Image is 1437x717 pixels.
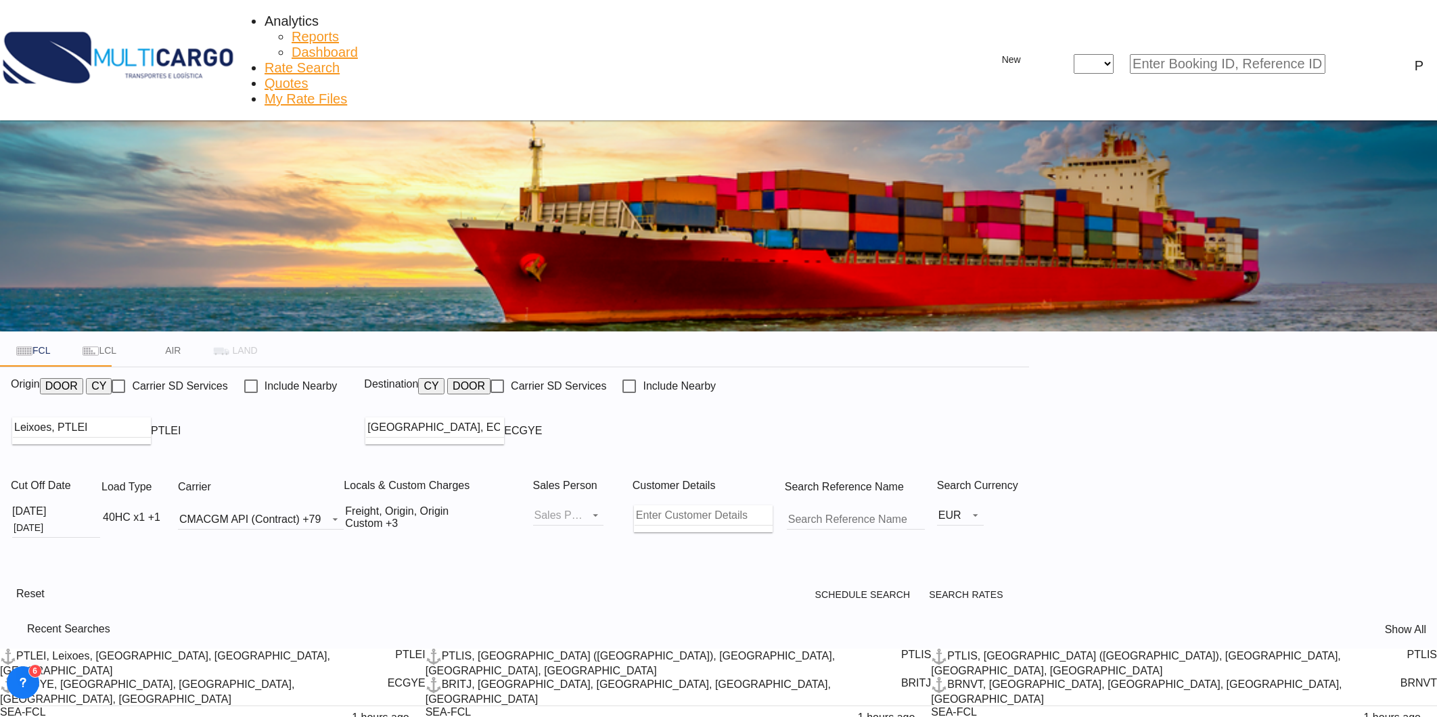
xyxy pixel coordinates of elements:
md-icon: icon-information-outline [152,480,168,496]
md-checkbox: Checkbox No Ink [491,379,606,393]
div: P [1415,58,1423,74]
div: ECGYE [504,425,542,437]
md-icon: icon-arrow-right [1003,587,1020,603]
button: CY [418,378,444,394]
span: New [986,54,1037,65]
a: Dashboard [292,45,358,60]
md-icon: Your search will be saved by the below given name [904,480,920,496]
input: Search Reference Name [787,509,925,530]
span: Load Type [101,481,168,492]
span: Search Rates [929,589,1020,600]
input: Enter Customer Details [635,505,773,526]
md-icon: icon-backup-restore [11,622,27,638]
button: CY [86,378,112,394]
md-select: Select Currency: € EUREuro [937,505,984,526]
div: BRNVT [1400,677,1437,689]
div: ECGYE [388,677,426,689]
a: My Rate Files [265,91,347,107]
input: Search by Port [13,417,151,438]
span: EUR [938,509,961,522]
md-icon: Unchecked: Ignores neighbouring ports when fetching rates.Checked : Includes neighbouring ports w... [337,378,353,394]
span: Origin [11,378,40,404]
input: Search by Port [366,417,504,438]
div: Carrier SD Services [511,380,606,392]
span: icon-close [1057,54,1074,74]
span: Destination [364,378,418,404]
md-icon: icon-magnify [1325,56,1342,72]
span: icon-magnify [1325,54,1342,74]
div: Carrier SD Services [132,380,227,392]
md-checkbox: Checkbox No Ink [112,379,227,393]
md-input-container: Leixoes, PTLEI [11,416,353,446]
md-icon: icon-chevron-down [1114,56,1130,72]
button: DOOR [447,378,491,394]
span: Show All [1385,624,1426,635]
div: [DATE] [12,505,46,517]
span: Carrier [178,481,227,492]
md-icon: Unchecked: Search for CY (Container Yard) services for all selected carriers.Checked : Search for... [606,378,622,394]
md-select: Sales Person [533,505,604,526]
span: Customer Details [633,480,716,491]
span: Reset [16,588,45,599]
div: BRITJ, Itajai, Brazil, South America, Americas [426,677,901,706]
div: 40HC x1 20GP x1 [103,511,160,524]
div: Include Nearby [643,380,716,392]
a: Rate Search [265,60,340,76]
a: Reports [292,29,339,45]
md-icon: icon-chevron-down [495,509,511,526]
div: Include Nearby [265,380,338,392]
div: BRNVT, Navegantes, Brazil, South America, Americas [931,677,1400,706]
span: Search Currency [937,480,1018,491]
span: My Rate Files [265,91,347,106]
md-tab-item: AIR [133,334,197,367]
span: Analytics [265,14,319,28]
input: Enter Booking ID, Reference ID, Order ID [1130,54,1325,74]
input: Select [12,517,100,538]
span: Sales Person [533,480,597,491]
md-checkbox: Checkbox No Ink [622,379,716,393]
button: Search Ratesicon-arrow-right [925,582,1024,607]
md-icon: icon-close [1057,55,1074,71]
div: [DATE] [12,505,100,517]
md-icon: icon-plus 400-fg [986,52,1002,68]
span: Rate Search [265,60,340,75]
md-icon: icon-chevron-down [1021,52,1037,68]
div: 40HC x1 20GP x1icon-chevron-down [103,509,177,526]
div: Freight Origin Origin Custom Destination Destination Custom Factory Stuffingicon-chevron-down [345,505,520,530]
md-icon: icon-airplane [149,343,165,359]
button: Note: By default Schedule search will only considerorigin ports, destination ports and cut off da... [811,582,915,607]
md-icon: Unchecked: Ignores neighbouring ports when fetching rates.Checked : Includes neighbouring ports w... [719,378,735,394]
div: BRITJ [901,677,931,689]
a: Quotes [265,76,308,91]
md-icon: The selected Trucker/Carrierwill be displayed in the rate results If the rates are from another f... [211,480,227,496]
span: Locals & Custom Charges [344,480,470,491]
md-icon: icon-chevron-down [160,509,177,526]
md-input-container: Guayaquil, ECGYE [364,416,735,446]
md-tab-item: LCL [66,334,133,367]
div: Analytics [265,14,319,29]
span: Cut Off Date [11,480,71,491]
div: icon-magnify [1342,56,1358,72]
button: icon-plus 400-fgNewicon-chevron-down [979,47,1044,74]
span: Help [1371,57,1388,74]
div: PTLIS [1407,649,1437,661]
div: Recent Searches [5,616,116,643]
md-datepicker: Select [12,522,100,533]
span: CMACGM API (Contract) +79 [179,513,321,526]
div: Freight Origin Origin Custom Destination Destination Custom Factory Stuffing [345,505,485,530]
span: Search Reference Name [785,481,920,492]
div: PTLIS [901,649,931,661]
div: PTLIS, Lisbon (Lisboa), Portugal, Southern Europe, Europe [931,649,1407,677]
div: PTLIS, Lisbon (Lisboa), Portugal, Southern Europe, Europe [426,649,901,677]
md-icon: Unchecked: Search for CY (Container Yard) services for all selected carriers.Checked : Search for... [228,378,244,394]
button: DOOR [40,378,83,394]
span: Reports [292,29,339,44]
md-checkbox: Checkbox No Ink [244,379,338,393]
div: PTLEI [395,649,425,661]
div: PTLEI [151,425,181,437]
